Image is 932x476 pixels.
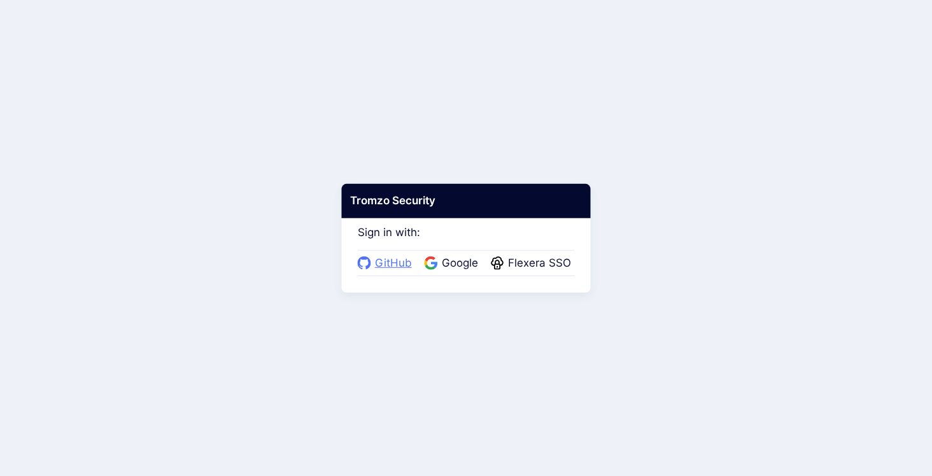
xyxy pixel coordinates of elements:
[358,255,416,272] a: GitHub
[341,184,590,218] div: Tromzo Security
[504,255,575,272] span: Flexera SSO
[425,255,482,272] a: Google
[491,255,575,272] a: Flexera SSO
[371,255,416,272] span: GitHub
[358,209,575,276] div: Sign in with:
[438,255,482,272] span: Google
